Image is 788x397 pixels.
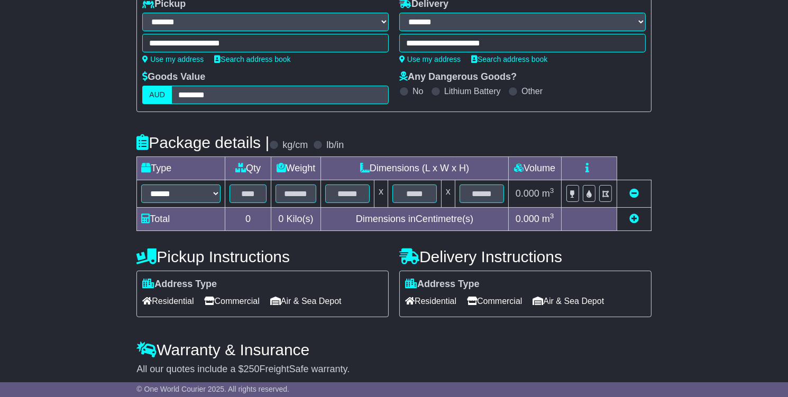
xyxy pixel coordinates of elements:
td: Type [137,157,225,180]
sup: 3 [550,212,554,220]
label: AUD [142,86,172,104]
td: Weight [271,157,321,180]
span: 0.000 [516,214,539,224]
span: Residential [405,293,456,309]
sup: 3 [550,187,554,195]
a: Add new item [629,214,639,224]
a: Remove this item [629,188,639,199]
label: Address Type [405,279,480,290]
span: Residential [142,293,194,309]
a: Use my address [142,55,204,63]
td: Total [137,208,225,231]
h4: Pickup Instructions [136,248,389,265]
label: Other [521,86,543,96]
label: Goods Value [142,71,205,83]
h4: Delivery Instructions [399,248,652,265]
label: Lithium Battery [444,86,501,96]
label: Any Dangerous Goods? [399,71,517,83]
span: Air & Sea Depot [533,293,604,309]
td: Volume [508,157,561,180]
label: lb/in [326,140,344,151]
label: kg/cm [282,140,308,151]
span: Air & Sea Depot [270,293,342,309]
td: Dimensions in Centimetre(s) [321,208,508,231]
td: Kilo(s) [271,208,321,231]
span: Commercial [204,293,259,309]
td: x [374,180,388,208]
span: m [542,188,554,199]
a: Use my address [399,55,461,63]
span: Commercial [467,293,522,309]
a: Search address book [214,55,290,63]
td: 0 [225,208,271,231]
td: x [441,180,455,208]
span: 0 [278,214,283,224]
a: Search address book [471,55,547,63]
label: Address Type [142,279,217,290]
span: m [542,214,554,224]
span: 0.000 [516,188,539,199]
td: Qty [225,157,271,180]
span: © One World Courier 2025. All rights reserved. [136,385,289,393]
div: All our quotes include a $ FreightSafe warranty. [136,364,651,375]
h4: Warranty & Insurance [136,341,651,358]
h4: Package details | [136,134,269,151]
label: No [413,86,423,96]
td: Dimensions (L x W x H) [321,157,508,180]
span: 250 [243,364,259,374]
